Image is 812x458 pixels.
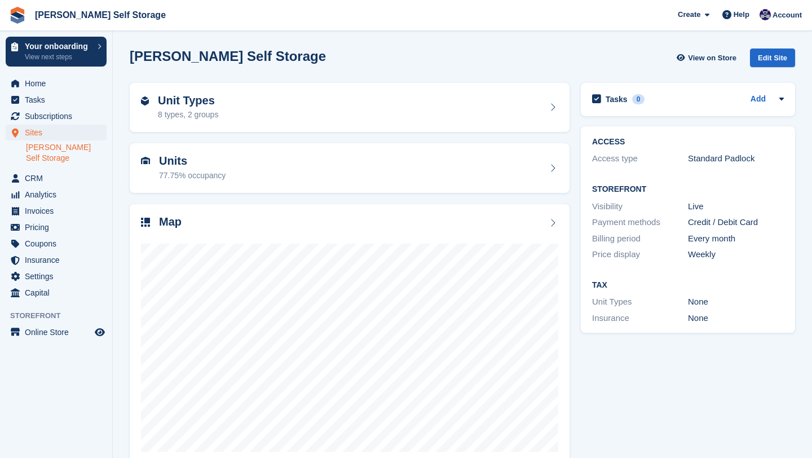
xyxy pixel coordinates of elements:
a: [PERSON_NAME] Self Storage [30,6,170,24]
span: View on Store [688,52,736,64]
span: CRM [25,170,92,186]
a: menu [6,268,107,284]
div: Weekly [688,248,784,261]
h2: ACCESS [592,138,784,147]
a: menu [6,125,107,140]
div: Billing period [592,232,688,245]
a: Unit Types 8 types, 2 groups [130,83,570,133]
div: Live [688,200,784,213]
img: map-icn-33ee37083ee616e46c38cad1a60f524a97daa1e2b2c8c0bc3eb3415660979fc1.svg [141,218,150,227]
div: Insurance [592,312,688,325]
span: Capital [25,285,92,301]
span: Subscriptions [25,108,92,124]
a: View on Store [675,49,741,67]
span: Create [678,9,700,20]
div: None [688,312,784,325]
h2: Tasks [606,94,628,104]
a: menu [6,285,107,301]
div: 77.75% occupancy [159,170,226,182]
a: Edit Site [750,49,795,72]
a: Add [751,93,766,106]
a: menu [6,76,107,91]
div: 0 [632,94,645,104]
div: Edit Site [750,49,795,67]
span: Online Store [25,324,92,340]
a: menu [6,324,107,340]
h2: Units [159,155,226,168]
span: Account [773,10,802,21]
a: Your onboarding View next steps [6,37,107,67]
span: Pricing [25,219,92,235]
a: Units 77.75% occupancy [130,143,570,193]
a: menu [6,187,107,202]
div: 8 types, 2 groups [158,109,218,121]
div: Credit / Debit Card [688,216,784,229]
div: Every month [688,232,784,245]
span: Help [734,9,749,20]
a: Preview store [93,325,107,339]
span: Insurance [25,252,92,268]
a: menu [6,108,107,124]
div: Payment methods [592,216,688,229]
a: menu [6,219,107,235]
div: Unit Types [592,296,688,309]
div: Visibility [592,200,688,213]
img: stora-icon-8386f47178a22dfd0bd8f6a31ec36ba5ce8667c1dd55bd0f319d3a0aa187defe.svg [9,7,26,24]
div: None [688,296,784,309]
p: View next steps [25,52,92,62]
h2: Tax [592,281,784,290]
a: menu [6,203,107,219]
span: Storefront [10,310,112,322]
a: menu [6,92,107,108]
img: Matthew Jones [760,9,771,20]
a: menu [6,170,107,186]
span: Tasks [25,92,92,108]
p: Your onboarding [25,42,92,50]
img: unit-icn-7be61d7bf1b0ce9d3e12c5938cc71ed9869f7b940bace4675aadf7bd6d80202e.svg [141,157,150,165]
div: Access type [592,152,688,165]
a: menu [6,252,107,268]
span: Sites [25,125,92,140]
img: unit-type-icn-2b2737a686de81e16bb02015468b77c625bbabd49415b5ef34ead5e3b44a266d.svg [141,96,149,105]
span: Analytics [25,187,92,202]
span: Settings [25,268,92,284]
span: Coupons [25,236,92,252]
h2: [PERSON_NAME] Self Storage [130,49,326,64]
h2: Storefront [592,185,784,194]
h2: Unit Types [158,94,218,107]
a: menu [6,236,107,252]
div: Price display [592,248,688,261]
span: Invoices [25,203,92,219]
div: Standard Padlock [688,152,784,165]
h2: Map [159,215,182,228]
a: [PERSON_NAME] Self Storage [26,142,107,164]
span: Home [25,76,92,91]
